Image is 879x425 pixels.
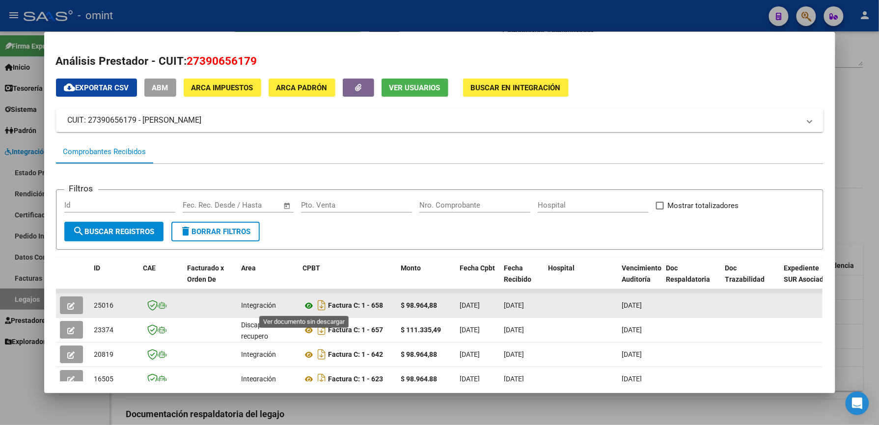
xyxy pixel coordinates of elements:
button: Exportar CSV [56,79,137,97]
span: Integración [242,350,276,358]
datatable-header-cell: Doc Trazabilidad [721,258,780,301]
datatable-header-cell: Doc Respaldatoria [662,258,721,301]
span: Ver Usuarios [389,83,440,92]
datatable-header-cell: Expediente SUR Asociado [780,258,834,301]
span: Borrar Filtros [180,227,251,236]
span: Facturado x Orden De [188,264,224,283]
span: 20819 [94,350,114,358]
span: Integración [242,301,276,309]
i: Descargar documento [316,297,329,313]
span: Exportar CSV [64,83,129,92]
span: [DATE] [504,326,524,334]
mat-panel-title: CUIT: 27390656179 - [PERSON_NAME] [68,114,800,126]
datatable-header-cell: Fecha Cpbt [456,258,500,301]
mat-icon: cloud_download [64,81,76,93]
span: [DATE] [460,350,480,358]
datatable-header-cell: CPBT [299,258,397,301]
datatable-header-cell: Vencimiento Auditoría [618,258,662,301]
span: [DATE] [504,301,524,309]
span: 23374 [94,326,114,334]
datatable-header-cell: Hospital [545,258,618,301]
span: Buscar en Integración [471,83,561,92]
span: ID [94,264,101,272]
span: [DATE] [622,350,642,358]
span: Mostrar totalizadores [668,200,739,212]
span: CPBT [303,264,321,272]
strong: $ 111.335,49 [401,326,441,334]
i: Descargar documento [316,346,329,362]
button: Borrar Filtros [171,222,260,241]
span: ARCA Impuestos [192,83,253,92]
span: Hospital [549,264,575,272]
span: [DATE] [504,375,524,383]
span: ABM [152,83,168,92]
span: Doc Trazabilidad [725,264,765,283]
span: Integración [242,375,276,383]
button: Buscar en Integración [463,79,569,97]
button: Open calendar [281,200,293,212]
span: Buscar Registros [73,227,155,236]
div: Comprobantes Recibidos [63,146,146,158]
span: [DATE] [622,375,642,383]
h2: Análisis Prestador - CUIT: [56,53,824,70]
datatable-header-cell: Fecha Recibido [500,258,545,301]
datatable-header-cell: Area [238,258,299,301]
datatable-header-cell: Monto [397,258,456,301]
i: Descargar documento [316,322,329,338]
span: [DATE] [504,350,524,358]
span: [DATE] [460,301,480,309]
span: 25016 [94,301,114,309]
span: Monto [401,264,421,272]
strong: Factura C: 1 - 623 [329,375,384,383]
i: Descargar documento [316,371,329,387]
div: Open Intercom Messenger [846,392,869,415]
span: Fecha Cpbt [460,264,495,272]
mat-expansion-panel-header: CUIT: 27390656179 - [PERSON_NAME] [56,108,824,132]
h3: Filtros [64,182,98,195]
span: Vencimiento Auditoría [622,264,662,283]
span: Discapacidad sin recupero [242,321,293,340]
span: Fecha Recibido [504,264,532,283]
span: [DATE] [460,375,480,383]
mat-icon: delete [180,225,192,237]
span: [DATE] [622,301,642,309]
strong: $ 98.964,88 [401,375,438,383]
button: ARCA Padrón [269,79,335,97]
button: Ver Usuarios [382,79,448,97]
input: Fecha fin [231,201,279,210]
span: Area [242,264,256,272]
span: Doc Respaldatoria [666,264,711,283]
span: ARCA Padrón [276,83,328,92]
mat-icon: search [73,225,85,237]
span: 27390656179 [187,54,257,67]
span: [DATE] [622,326,642,334]
datatable-header-cell: Facturado x Orden De [184,258,238,301]
button: ABM [144,79,176,97]
strong: Factura C: 1 - 658 [329,302,384,310]
strong: $ 98.964,88 [401,301,438,309]
strong: $ 98.964,88 [401,350,438,358]
input: Fecha inicio [183,201,222,210]
datatable-header-cell: ID [90,258,139,301]
strong: Factura C: 1 - 642 [329,351,384,359]
strong: Factura C: 1 - 657 [329,326,384,334]
button: Buscar Registros [64,222,164,241]
span: Expediente SUR Asociado [784,264,828,283]
datatable-header-cell: CAE [139,258,184,301]
button: ARCA Impuestos [184,79,261,97]
span: 16505 [94,375,114,383]
span: [DATE] [460,326,480,334]
span: CAE [143,264,156,272]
